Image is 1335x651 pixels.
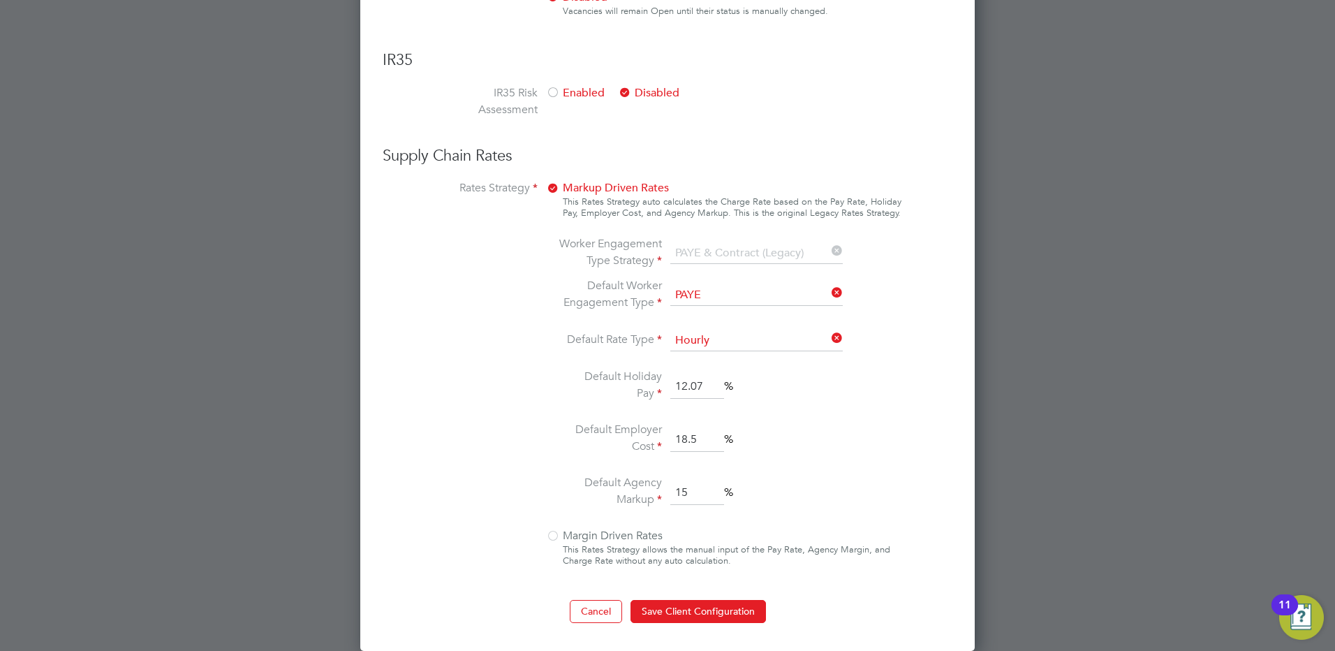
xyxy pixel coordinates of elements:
label: Default Holiday Pay [557,368,662,402]
button: Save Client Configuration [630,600,766,622]
li: % [557,474,852,511]
input: Select one [670,330,843,351]
h3: Supply Chain Rates [383,146,952,166]
span: Enabled [546,86,605,100]
div: 11 [1278,605,1291,623]
label: Worker Engagement Type Strategy [557,235,662,269]
input: Select one [670,285,843,306]
li: % [557,421,852,458]
input: Select one [670,243,843,264]
label: Default Rate Type [557,331,662,348]
span: Margin Driven Rates [546,529,663,543]
div: This Rates Strategy allows the manual input of the Pay Rate, Agency Margin, and Charge Rate witho... [563,544,902,566]
label: Default Worker Engagement Type [557,277,662,311]
label: Default Agency Markup [557,474,662,508]
span: Disabled [618,86,679,100]
button: Open Resource Center, 11 new notifications [1279,595,1324,640]
div: This Rates Strategy auto calculates the Charge Rate based on the Pay Rate, Holiday Pay, Employer ... [563,196,902,219]
div: Vacancies will remain Open until their status is manually changed. [563,6,902,17]
label: Rates Strategy [433,180,538,572]
span: Markup Driven Rates [546,181,669,195]
h3: IR35 [383,50,952,71]
button: Cancel [570,600,622,622]
label: Default Employer Cost [557,421,662,455]
label: IR35 Risk Assessment [433,85,538,118]
li: % [557,368,852,404]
